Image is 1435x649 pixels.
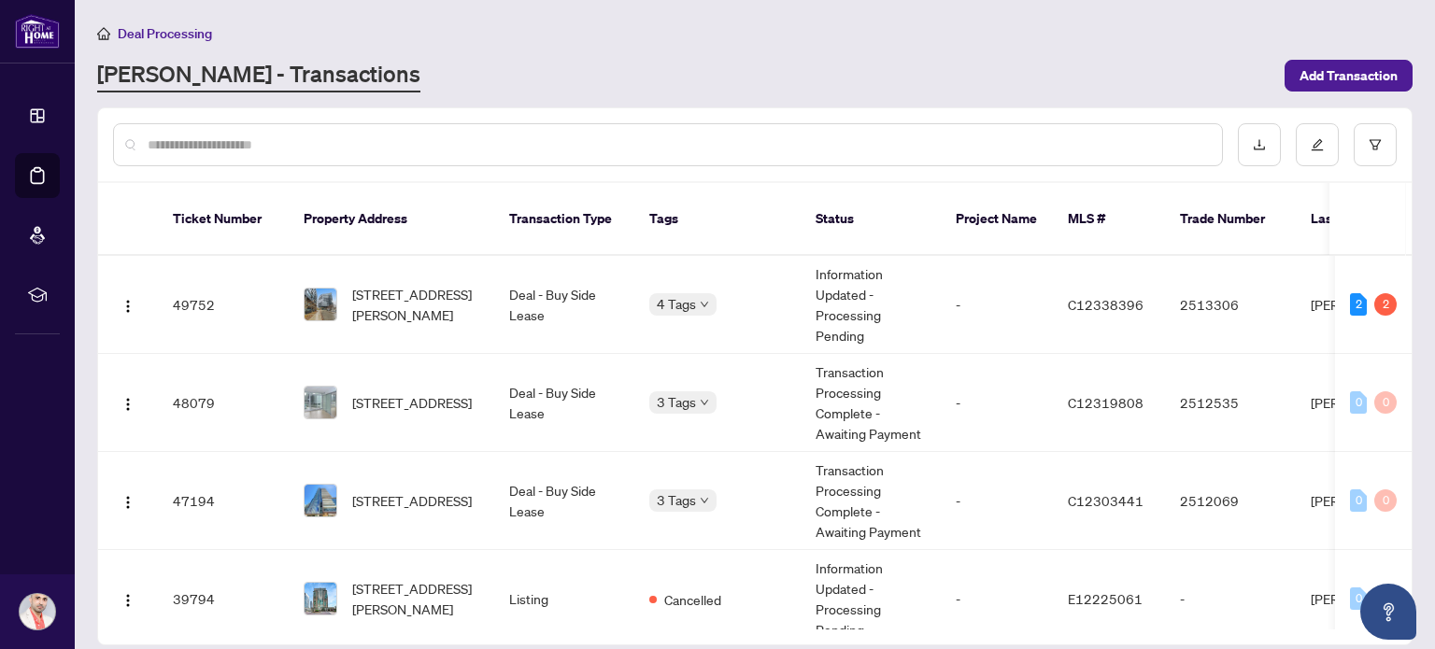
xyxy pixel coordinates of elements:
[15,14,60,49] img: logo
[941,183,1053,256] th: Project Name
[352,490,472,511] span: [STREET_ADDRESS]
[1354,123,1397,166] button: filter
[657,293,696,315] span: 4 Tags
[1369,138,1382,151] span: filter
[801,183,941,256] th: Status
[801,256,941,354] td: Information Updated - Processing Pending
[97,27,110,40] span: home
[121,593,135,608] img: Logo
[941,354,1053,452] td: -
[352,578,479,619] span: [STREET_ADDRESS][PERSON_NAME]
[494,550,634,648] td: Listing
[1285,60,1413,92] button: Add Transaction
[1053,183,1165,256] th: MLS #
[700,398,709,407] span: down
[1350,391,1367,414] div: 0
[664,589,721,610] span: Cancelled
[118,25,212,42] span: Deal Processing
[1165,256,1296,354] td: 2513306
[121,397,135,412] img: Logo
[113,486,143,515] button: Logo
[305,583,336,614] img: thumbnail-img
[1238,123,1281,166] button: download
[1068,394,1144,411] span: C12319808
[657,391,696,413] span: 3 Tags
[1253,138,1266,151] span: download
[1311,138,1324,151] span: edit
[305,387,336,418] img: thumbnail-img
[113,289,143,319] button: Logo
[1374,489,1397,512] div: 0
[494,256,634,354] td: Deal - Buy Side Lease
[1165,550,1296,648] td: -
[941,452,1053,550] td: -
[700,300,709,309] span: down
[1068,296,1144,313] span: C12338396
[1068,492,1144,509] span: C12303441
[494,183,634,256] th: Transaction Type
[352,392,472,413] span: [STREET_ADDRESS]
[494,452,634,550] td: Deal - Buy Side Lease
[121,495,135,510] img: Logo
[494,354,634,452] td: Deal - Buy Side Lease
[1296,123,1339,166] button: edit
[634,183,801,256] th: Tags
[113,584,143,614] button: Logo
[121,299,135,314] img: Logo
[20,594,55,629] img: Profile Icon
[1350,587,1367,610] div: 0
[1300,61,1398,91] span: Add Transaction
[1374,293,1397,316] div: 2
[1068,590,1143,607] span: E12225061
[352,284,479,325] span: [STREET_ADDRESS][PERSON_NAME]
[941,256,1053,354] td: -
[700,496,709,505] span: down
[113,388,143,417] button: Logo
[305,485,336,516] img: thumbnail-img
[1165,183,1296,256] th: Trade Number
[1360,584,1416,640] button: Open asap
[158,452,289,550] td: 47194
[158,550,289,648] td: 39794
[158,354,289,452] td: 48079
[941,550,1053,648] td: -
[289,183,494,256] th: Property Address
[97,59,420,92] a: [PERSON_NAME] - Transactions
[801,452,941,550] td: Transaction Processing Complete - Awaiting Payment
[1350,293,1367,316] div: 2
[1350,489,1367,512] div: 0
[1165,354,1296,452] td: 2512535
[801,354,941,452] td: Transaction Processing Complete - Awaiting Payment
[657,489,696,511] span: 3 Tags
[305,289,336,320] img: thumbnail-img
[158,183,289,256] th: Ticket Number
[801,550,941,648] td: Information Updated - Processing Pending
[1374,391,1397,414] div: 0
[1165,452,1296,550] td: 2512069
[158,256,289,354] td: 49752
